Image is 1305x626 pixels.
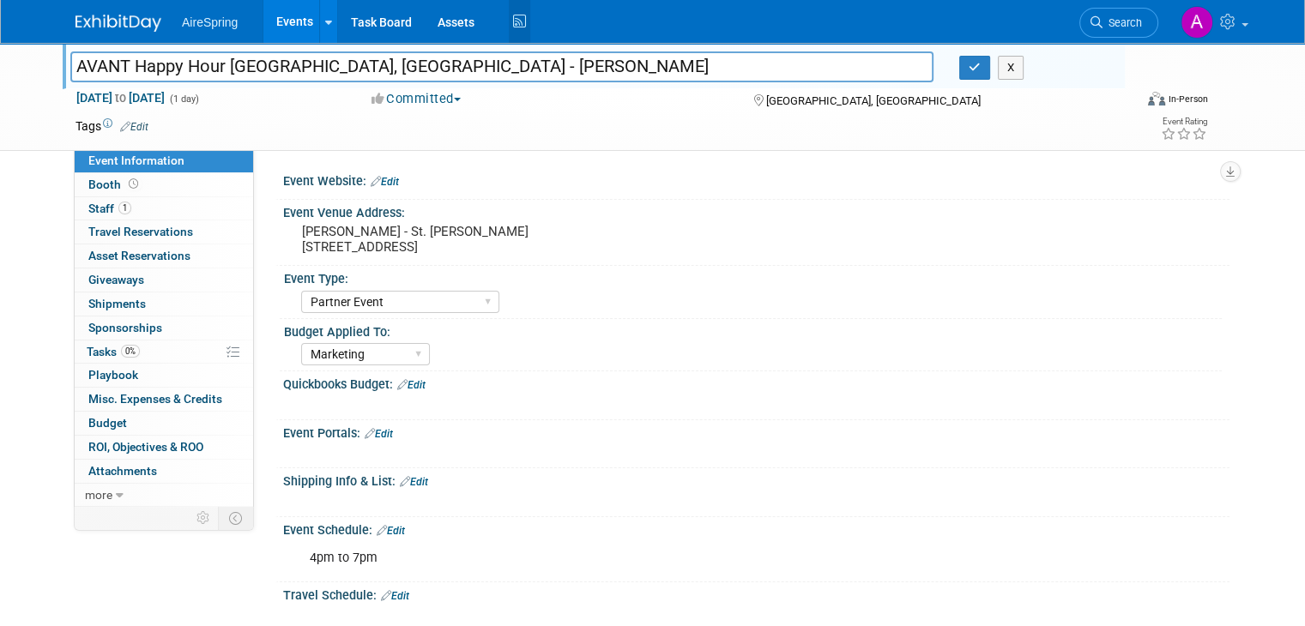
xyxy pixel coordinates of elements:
[75,484,253,507] a: more
[87,345,140,358] span: Tasks
[88,440,203,454] span: ROI, Objectives & ROO
[397,379,426,391] a: Edit
[168,93,199,105] span: (1 day)
[365,428,393,440] a: Edit
[85,488,112,502] span: more
[1041,89,1208,115] div: Event Format
[283,582,1229,605] div: Travel Schedule:
[219,507,254,529] td: Toggle Event Tabs
[284,266,1222,287] div: Event Type:
[88,178,142,191] span: Booth
[88,392,222,406] span: Misc. Expenses & Credits
[1148,92,1165,105] img: Format-Inperson.png
[75,244,253,268] a: Asset Reservations
[189,507,219,529] td: Personalize Event Tab Strip
[120,121,148,133] a: Edit
[998,56,1024,80] button: X
[88,249,190,262] span: Asset Reservations
[88,368,138,382] span: Playbook
[371,176,399,188] a: Edit
[76,15,161,32] img: ExhibitDay
[112,91,129,105] span: to
[182,15,238,29] span: AireSpring
[88,273,144,286] span: Giveaways
[1161,117,1207,126] div: Event Rating
[118,202,131,214] span: 1
[75,197,253,220] a: Staff1
[75,149,253,172] a: Event Information
[75,173,253,196] a: Booth
[121,345,140,358] span: 0%
[75,364,253,387] a: Playbook
[75,268,253,292] a: Giveaways
[302,224,659,255] pre: [PERSON_NAME] - St. [PERSON_NAME] [STREET_ADDRESS]
[75,292,253,316] a: Shipments
[88,202,131,215] span: Staff
[283,200,1229,221] div: Event Venue Address:
[366,90,468,108] button: Committed
[1079,8,1158,38] a: Search
[75,436,253,459] a: ROI, Objectives & ROO
[76,117,148,135] td: Tags
[400,476,428,488] a: Edit
[1181,6,1213,39] img: Angie Handal
[88,297,146,310] span: Shipments
[75,220,253,244] a: Travel Reservations
[1168,93,1208,105] div: In-Person
[381,590,409,602] a: Edit
[88,225,193,238] span: Travel Reservations
[283,371,1229,394] div: Quickbooks Budget:
[766,94,981,107] span: [GEOGRAPHIC_DATA], [GEOGRAPHIC_DATA]
[1103,16,1142,29] span: Search
[377,525,405,537] a: Edit
[88,464,157,478] span: Attachments
[283,168,1229,190] div: Event Website:
[75,340,253,364] a: Tasks0%
[88,153,184,167] span: Event Information
[283,517,1229,539] div: Event Schedule:
[76,90,166,105] span: [DATE] [DATE]
[88,416,127,430] span: Budget
[75,460,253,483] a: Attachments
[75,388,253,411] a: Misc. Expenses & Credits
[88,321,162,334] span: Sponsorships
[284,319,1222,340] div: Budget Applied To:
[298,541,1046,575] div: 4pm to 7pm
[75,412,253,435] a: Budget
[283,468,1229,491] div: Shipping Info & List:
[75,316,253,340] a: Sponsorships
[125,178,142,190] span: Booth not reserved yet
[283,420,1229,442] div: Event Portals:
